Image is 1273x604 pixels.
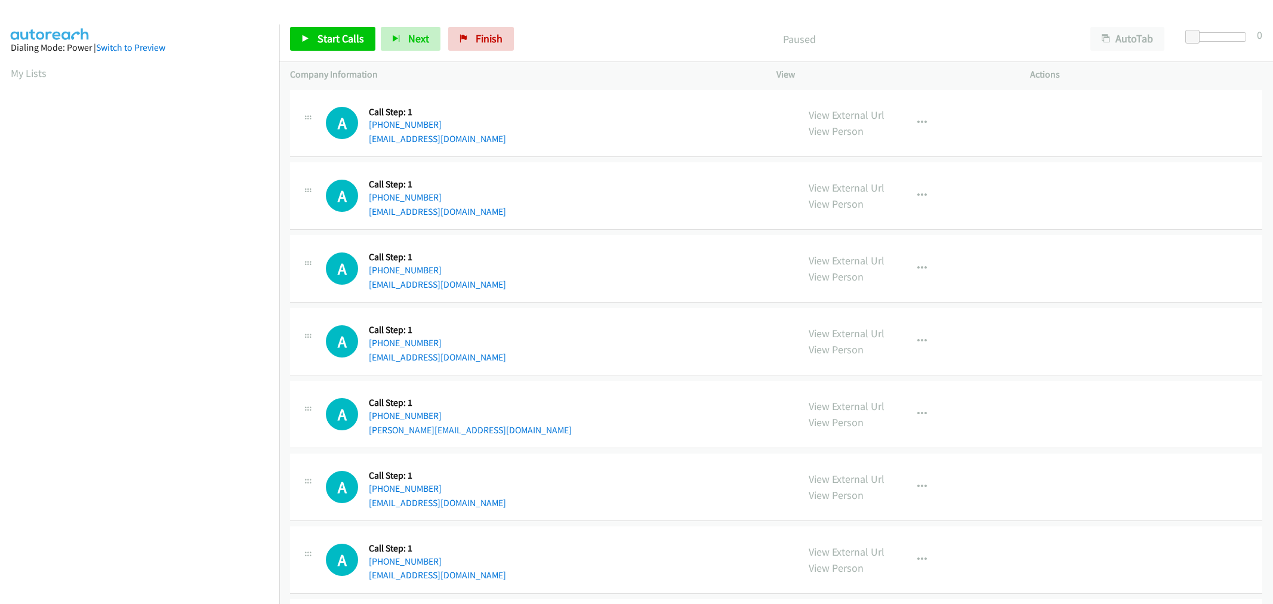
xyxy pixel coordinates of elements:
a: [EMAIL_ADDRESS][DOMAIN_NAME] [369,133,506,144]
p: Company Information [290,67,755,82]
h1: A [326,325,358,358]
h5: Call Step: 1 [369,470,506,482]
h1: A [326,180,358,212]
a: View Person [809,270,864,283]
div: The call is yet to be attempted [326,325,358,358]
div: The call is yet to be attempted [326,180,358,212]
a: View External Url [809,545,884,559]
p: Actions [1030,67,1262,82]
a: [PHONE_NUMBER] [369,192,442,203]
h5: Call Step: 1 [369,397,572,409]
div: Delay between calls (in seconds) [1191,32,1246,42]
button: AutoTab [1090,27,1164,51]
a: View External Url [809,399,884,413]
div: The call is yet to be attempted [326,107,358,139]
a: [EMAIL_ADDRESS][DOMAIN_NAME] [369,206,506,217]
a: View Person [809,197,864,211]
a: View Person [809,561,864,575]
a: View External Url [809,108,884,122]
h5: Call Step: 1 [369,543,506,554]
h5: Call Step: 1 [369,324,506,336]
a: [PHONE_NUMBER] [369,337,442,349]
a: [PHONE_NUMBER] [369,119,442,130]
a: Switch to Preview [96,42,165,53]
a: [EMAIL_ADDRESS][DOMAIN_NAME] [369,497,506,509]
div: The call is yet to be attempted [326,252,358,285]
h1: A [326,252,358,285]
a: View External Url [809,254,884,267]
h5: Call Step: 1 [369,106,506,118]
a: View External Url [809,181,884,195]
p: Paused [530,31,1069,47]
span: Finish [476,32,503,45]
div: The call is yet to be attempted [326,544,358,576]
div: The call is yet to be attempted [326,398,358,430]
a: [PERSON_NAME][EMAIL_ADDRESS][DOMAIN_NAME] [369,424,572,436]
h5: Call Step: 1 [369,251,506,263]
a: View Person [809,488,864,502]
a: [PHONE_NUMBER] [369,556,442,567]
div: 0 [1257,27,1262,43]
a: Start Calls [290,27,375,51]
p: View [776,67,1009,82]
a: [EMAIL_ADDRESS][DOMAIN_NAME] [369,352,506,363]
h1: A [326,471,358,503]
a: View External Url [809,472,884,486]
a: [EMAIL_ADDRESS][DOMAIN_NAME] [369,569,506,581]
a: My Lists [11,66,47,80]
div: Dialing Mode: Power | [11,41,269,55]
h1: A [326,398,358,430]
a: Finish [448,27,514,51]
a: [PHONE_NUMBER] [369,483,442,494]
a: [PHONE_NUMBER] [369,264,442,276]
h1: A [326,544,358,576]
button: Next [381,27,440,51]
a: [PHONE_NUMBER] [369,410,442,421]
a: View External Url [809,326,884,340]
a: View Person [809,343,864,356]
a: View Person [809,415,864,429]
span: Next [408,32,429,45]
a: [EMAIL_ADDRESS][DOMAIN_NAME] [369,279,506,290]
div: The call is yet to be attempted [326,471,358,503]
h1: A [326,107,358,139]
h5: Call Step: 1 [369,178,506,190]
a: View Person [809,124,864,138]
span: Start Calls [318,32,364,45]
